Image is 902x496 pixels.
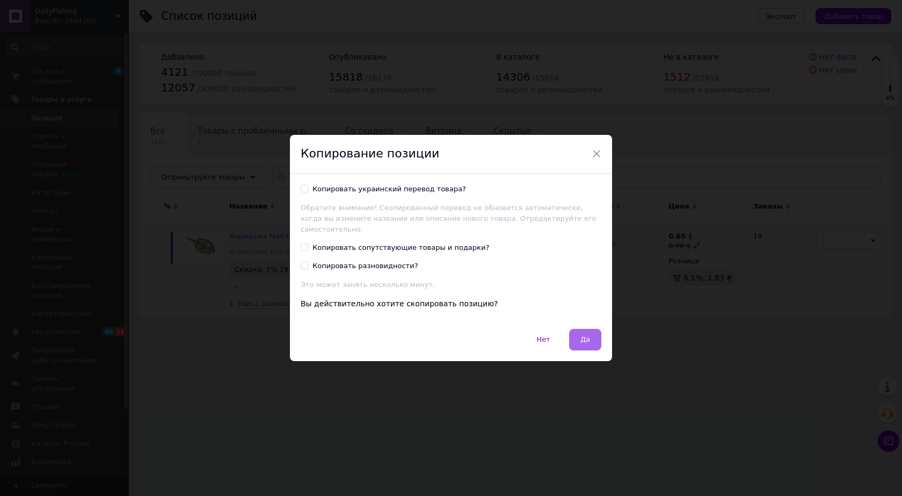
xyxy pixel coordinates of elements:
span: Это может занять несколько минут. [301,281,435,289]
span: Нет [537,335,550,343]
span: Обратите внимание! Скопированный перевод не обновится автоматически, когда вы измените название и... [301,204,597,233]
div: Копировать сопутствующие товары и подарки? [312,243,489,253]
div: Копировать украинский перевод товара? [312,184,466,194]
span: × [592,145,601,163]
span: Копирование позиции [301,147,439,160]
span: Да [580,335,590,343]
div: Копировать разновидности? [312,261,418,271]
button: Да [569,329,601,350]
button: Нет [526,329,562,350]
div: Вы действительно хотите скопировать позицию? [301,299,601,310]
